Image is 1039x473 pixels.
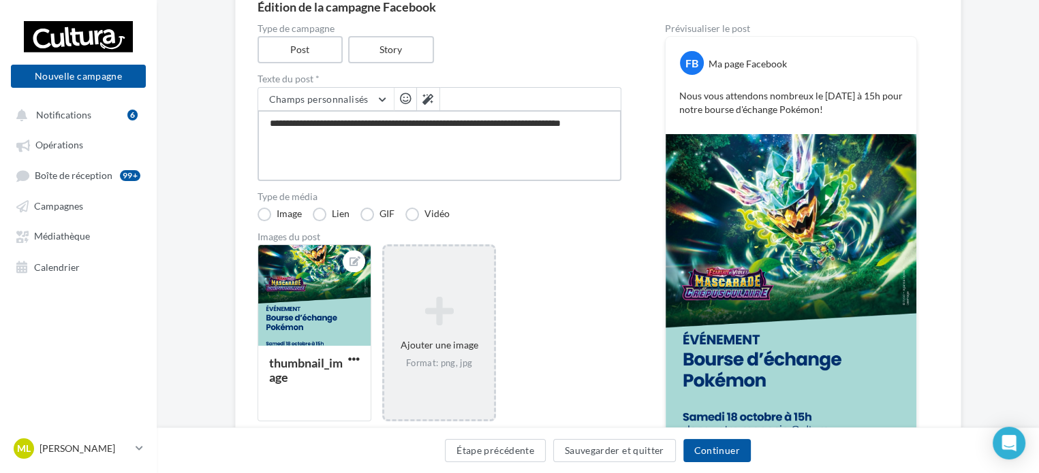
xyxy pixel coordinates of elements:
label: Type de campagne [258,24,621,33]
div: FB [680,51,704,75]
div: Open Intercom Messenger [993,427,1025,459]
p: Nous vous attendons nombreux le [DATE] à 15h pour notre bourse d'échange Pokémon! [679,89,903,116]
span: Opérations [35,140,83,151]
a: Campagnes [8,193,149,218]
div: Édition de la campagne Facebook [258,1,939,13]
label: Image [258,208,302,221]
label: Story [348,36,434,63]
div: Images du post [258,232,621,242]
a: Calendrier [8,254,149,278]
a: Boîte de réception99+ [8,163,149,188]
a: Opérations [8,132,149,157]
button: Notifications 6 [8,102,143,127]
span: Champs personnalisés [269,93,369,105]
label: Post [258,36,343,63]
label: GIF [360,208,394,221]
div: Ma page Facebook [709,57,787,71]
span: Notifications [36,109,91,120]
span: Calendrier [34,261,80,272]
button: Étape précédente [445,439,546,462]
div: Prévisualiser le post [665,24,917,33]
div: 6 [127,110,138,120]
div: 99+ [120,170,140,181]
button: Nouvelle campagne [11,65,146,88]
div: thumbnail_image [269,355,343,385]
label: Type de média [258,192,621,201]
a: ML [PERSON_NAME] [11,436,146,461]
label: Lien [313,208,350,221]
button: Sauvegarder et quitter [553,439,676,462]
a: Médiathèque [8,223,149,248]
span: Médiathèque [34,231,90,242]
span: ML [17,442,31,455]
button: Continuer [683,439,751,462]
button: Champs personnalisés [258,88,394,111]
span: Campagnes [34,200,83,212]
span: Boîte de réception [35,169,112,181]
label: Texte du post * [258,74,621,84]
label: Vidéo [405,208,450,221]
p: [PERSON_NAME] [40,442,130,455]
